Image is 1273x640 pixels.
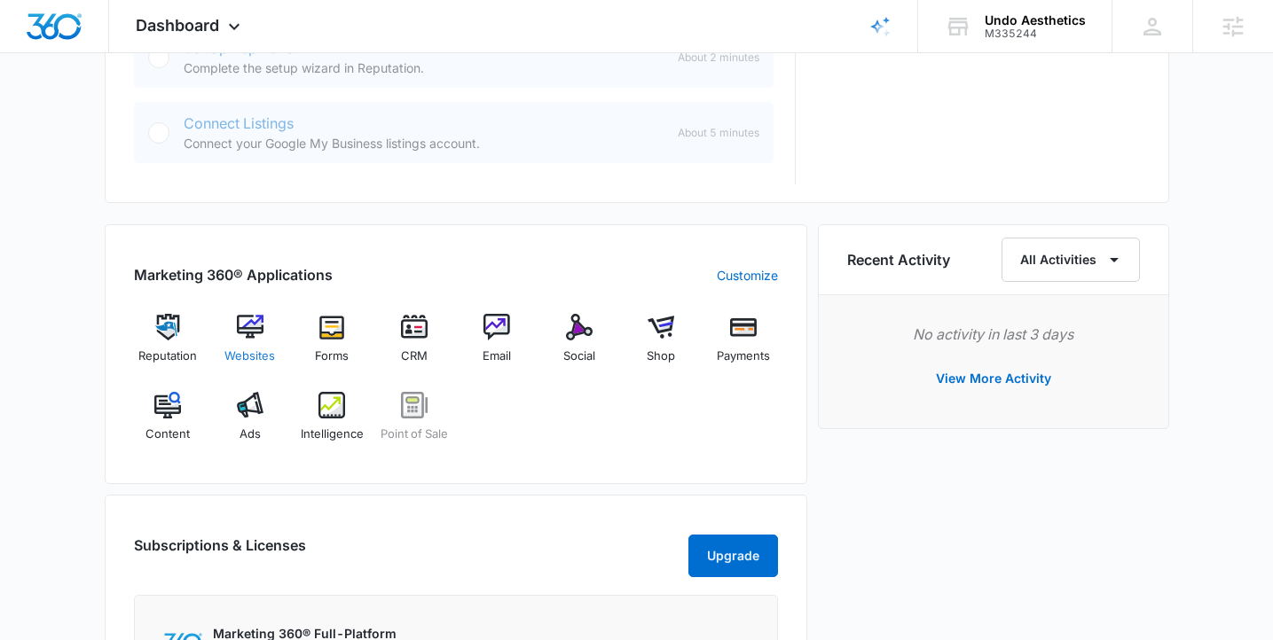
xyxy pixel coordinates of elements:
[401,347,428,365] span: CRM
[184,59,664,77] p: Complete the setup wizard in Reputation.
[381,314,449,378] a: CRM
[483,347,511,365] span: Email
[138,347,197,365] span: Reputation
[298,392,366,456] a: Intelligence
[134,314,202,378] a: Reputation
[627,314,695,378] a: Shop
[184,134,664,152] p: Connect your Google My Business listings account.
[315,347,349,365] span: Forms
[1002,238,1140,282] button: All Activities
[134,392,202,456] a: Content
[563,347,595,365] span: Social
[224,347,275,365] span: Websites
[134,535,306,570] h2: Subscriptions & Licenses
[647,347,675,365] span: Shop
[298,314,366,378] a: Forms
[463,314,531,378] a: Email
[688,535,778,577] button: Upgrade
[301,425,364,443] span: Intelligence
[985,27,1086,40] div: account id
[985,13,1086,27] div: account name
[240,425,261,443] span: Ads
[717,266,778,285] a: Customize
[847,249,950,270] h6: Recent Activity
[847,324,1140,345] p: No activity in last 3 days
[717,347,770,365] span: Payments
[216,392,284,456] a: Ads
[678,50,759,66] span: About 2 minutes
[145,425,190,443] span: Content
[381,392,449,456] a: Point of Sale
[216,314,284,378] a: Websites
[134,264,333,285] h2: Marketing 360® Applications
[136,16,219,35] span: Dashboard
[545,314,613,378] a: Social
[381,425,448,443] span: Point of Sale
[678,125,759,141] span: About 5 minutes
[918,357,1069,400] button: View More Activity
[710,314,778,378] a: Payments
